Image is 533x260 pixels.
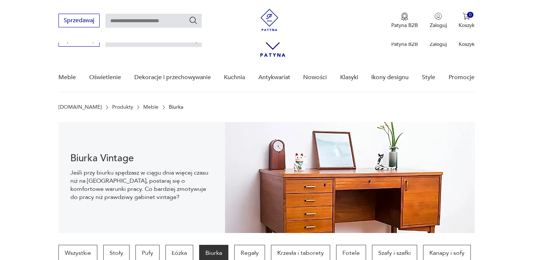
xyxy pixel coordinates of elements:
img: 217794b411677fc89fd9d93ef6550404.webp [225,122,475,233]
a: Dekoracje i przechowywanie [134,63,211,92]
img: Ikona koszyka [463,13,470,20]
p: Zaloguj [430,22,447,29]
a: Nowości [303,63,327,92]
div: 0 [467,12,473,18]
a: Sprzedawaj [58,18,100,24]
a: Promocje [449,63,475,92]
a: Meble [143,104,158,110]
p: Zaloguj [430,41,447,48]
a: Kuchnia [224,63,245,92]
a: Klasyki [340,63,358,92]
a: Ikona medaluPatyna B2B [391,13,418,29]
a: Antykwariat [258,63,290,92]
img: Ikona medalu [401,13,408,21]
button: Zaloguj [430,13,447,29]
a: Style [422,63,435,92]
p: Patyna B2B [391,22,418,29]
img: Ikonka użytkownika [435,13,442,20]
p: Patyna B2B [391,41,418,48]
p: Koszyk [459,41,475,48]
a: Sprzedawaj [58,38,100,43]
p: Jeśli przy biurku spędzasz w ciągu dnia więcej czasu niż na [GEOGRAPHIC_DATA], postaraj się o kom... [70,169,213,201]
button: Sprzedawaj [58,14,100,27]
a: Produkty [112,104,133,110]
a: Meble [58,63,76,92]
a: Oświetlenie [89,63,121,92]
h1: Biurka Vintage [70,154,213,163]
p: Koszyk [459,22,475,29]
a: Ikony designu [371,63,409,92]
button: Patyna B2B [391,13,418,29]
button: Szukaj [189,16,198,25]
a: [DOMAIN_NAME] [58,104,102,110]
button: 0Koszyk [459,13,475,29]
img: Patyna - sklep z meblami i dekoracjami vintage [258,9,281,31]
p: Biurka [169,104,183,110]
